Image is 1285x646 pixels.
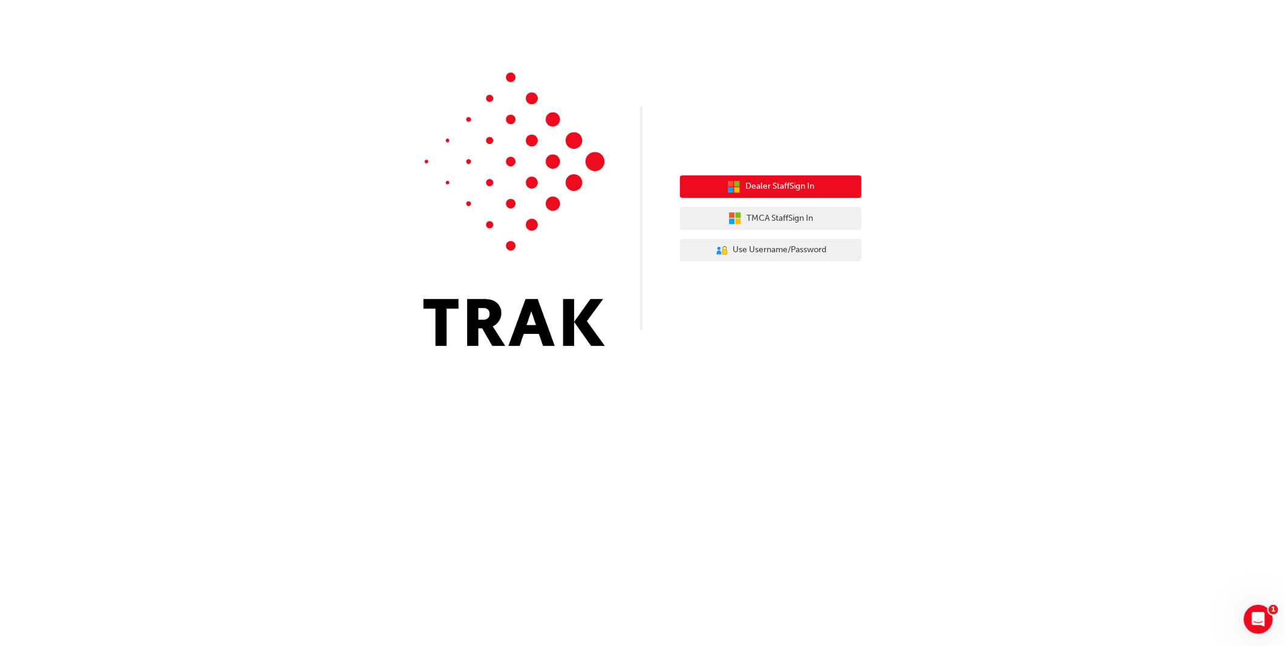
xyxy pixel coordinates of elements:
[745,180,814,194] span: Dealer Staff Sign In
[680,239,862,262] button: Use Username/Password
[680,175,862,198] button: Dealer StaffSign In
[747,212,813,226] span: TMCA Staff Sign In
[1269,605,1278,615] span: 1
[733,243,827,257] span: Use Username/Password
[1244,605,1273,634] iframe: Intercom live chat
[680,207,862,230] button: TMCA StaffSign In
[423,73,605,346] img: Trak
